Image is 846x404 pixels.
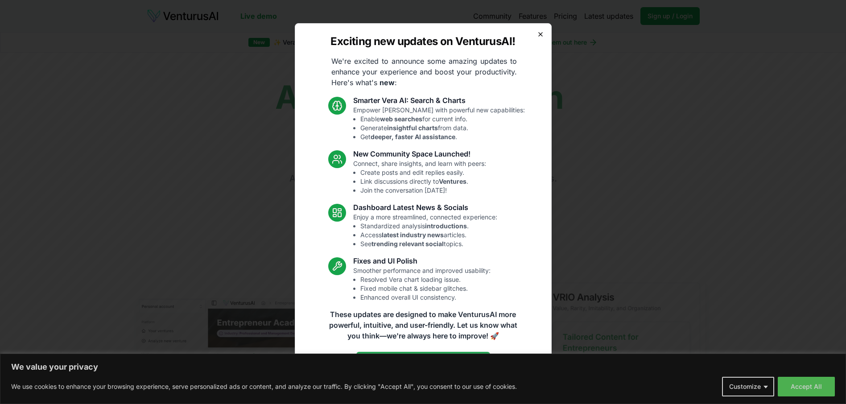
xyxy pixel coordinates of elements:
p: These updates are designed to make VenturusAI more powerful, intuitive, and user-friendly. Let us... [323,309,523,341]
li: Standardized analysis . [360,222,497,231]
h3: Dashboard Latest News & Socials [353,202,497,213]
li: See topics. [360,239,497,248]
h3: New Community Space Launched! [353,148,486,159]
p: Enjoy a more streamlined, connected experience: [353,213,497,248]
strong: web searches [380,115,422,123]
li: Resolved Vera chart loading issue. [360,275,491,284]
li: Enable for current info. [360,115,525,124]
strong: latest industry news [382,231,444,239]
h3: Fixes and UI Polish [353,256,491,266]
p: Smoother performance and improved usability: [353,266,491,302]
li: Get . [360,132,525,141]
strong: trending relevant social [371,240,444,247]
h2: Exciting new updates on VenturusAI! [330,34,515,49]
strong: introductions [425,222,467,230]
li: Fixed mobile chat & sidebar glitches. [360,284,491,293]
li: Enhanced overall UI consistency. [360,293,491,302]
p: Empower [PERSON_NAME] with powerful new capabilities: [353,106,525,141]
strong: Ventures [439,177,466,185]
p: We're excited to announce some amazing updates to enhance your experience and boost your producti... [324,56,524,88]
p: Connect, share insights, and learn with peers: [353,159,486,195]
h3: Smarter Vera AI: Search & Charts [353,95,525,106]
li: Create posts and edit replies easily. [360,168,486,177]
li: Generate from data. [360,124,525,132]
strong: new [380,78,395,87]
strong: insightful charts [387,124,438,132]
strong: deeper, faster AI assistance [371,133,455,140]
li: Access articles. [360,231,497,239]
li: Link discussions directly to . [360,177,486,186]
li: Join the conversation [DATE]! [360,186,486,195]
a: Read the full announcement on our blog! [356,352,490,370]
